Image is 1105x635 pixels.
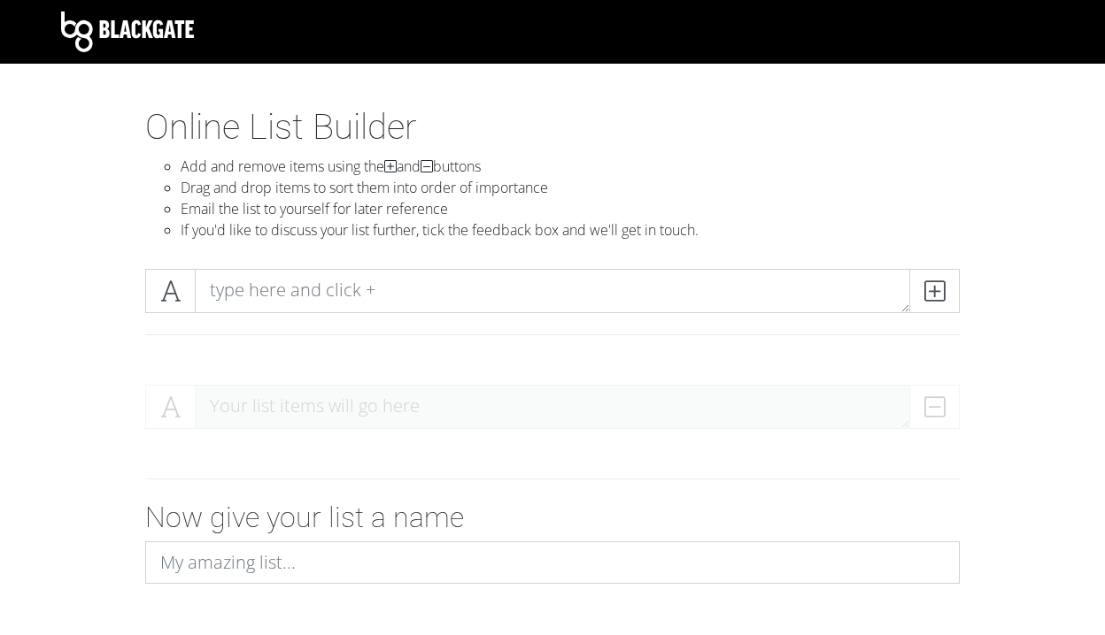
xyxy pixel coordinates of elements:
img: Blackgate [61,11,194,52]
input: My amazing list... [145,541,960,584]
h2: Now give your list a name [145,501,960,534]
li: Drag and drop items to sort them into order of importance [181,177,960,198]
li: Email the list to yourself for later reference [181,198,960,219]
h1: Online List Builder [145,106,960,149]
li: If you'd like to discuss your list further, tick the feedback box and we'll get in touch. [181,219,960,241]
li: Add and remove items using the and buttons [181,156,960,177]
